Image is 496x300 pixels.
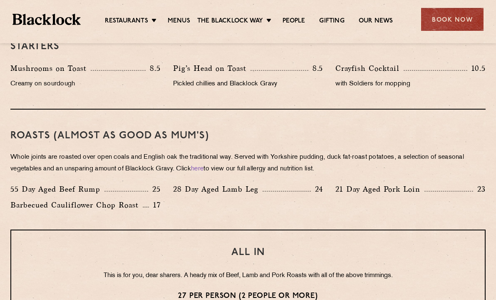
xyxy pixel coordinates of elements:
p: 28 Day Aged Lamb Leg [173,183,263,195]
p: Pickled chillies and Blacklock Gravy [173,78,323,90]
a: The Blacklock Way [197,17,263,26]
p: Crayfish Cocktail [335,62,404,74]
p: This is for you, dear sharers. A heady mix of Beef, Lamb and Pork Roasts with all of the above tr... [28,270,468,281]
div: Book Now [421,8,484,31]
img: BL_Textured_Logo-footer-cropped.svg [12,14,81,25]
p: 25 [148,184,161,195]
a: Gifting [319,17,344,26]
p: 8.5 [308,63,323,74]
p: Pig’s Head on Toast [173,62,250,74]
p: 23 [473,184,486,195]
p: with Soldiers for mopping [335,78,486,90]
p: Barbecued Cauliflower Chop Roast [10,199,143,211]
a: here [191,166,203,172]
p: 17 [149,200,161,210]
p: Mushrooms on Toast [10,62,91,74]
p: 24 [311,184,323,195]
p: 55 Day Aged Beef Rump [10,183,104,195]
p: Creamy on sourdough [10,78,161,90]
a: Menus [168,17,190,26]
a: People [283,17,305,26]
h3: Roasts (Almost as good as Mum's) [10,130,486,141]
p: 10.5 [467,63,486,74]
a: Restaurants [105,17,148,26]
h3: ALL IN [28,247,468,258]
p: 21 Day Aged Pork Loin [335,183,424,195]
h3: Starters [10,41,486,52]
p: 8.5 [146,63,161,74]
p: Whole joints are roasted over open coals and English oak the traditional way. Served with Yorkshi... [10,152,486,175]
a: Our News [359,17,393,26]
